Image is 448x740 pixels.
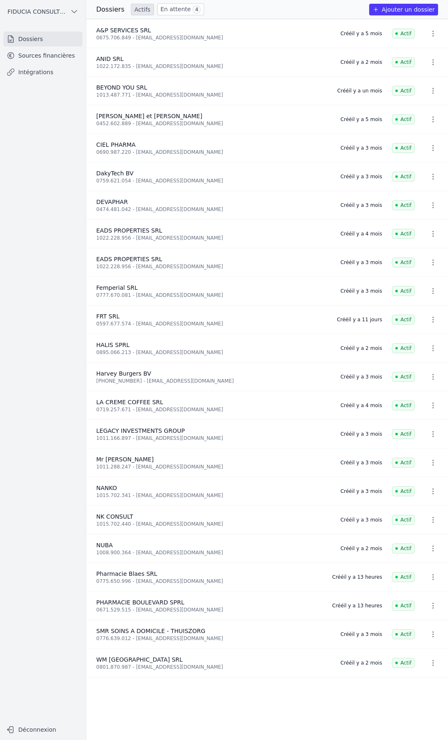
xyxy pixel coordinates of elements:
h3: Dossiers [96,5,124,15]
div: [PHONE_NUMBER] - [EMAIL_ADDRESS][DOMAIN_NAME] [96,378,331,384]
div: Créé il y a 2 mois [341,545,382,552]
span: Actif [392,200,415,210]
span: NANKO [96,485,117,491]
div: Créé il y a 3 mois [341,145,382,151]
span: HALIS SPRL [96,342,129,348]
div: Créé il y a 5 mois [341,30,382,37]
div: Créé il y a 2 mois [341,59,382,66]
div: 0801.870.987 - [EMAIL_ADDRESS][DOMAIN_NAME] [96,664,331,670]
div: 0776.639.012 - [EMAIL_ADDRESS][DOMAIN_NAME] [96,635,331,642]
span: FIDUCIA CONSULTING SRL [7,7,67,16]
span: Actif [392,86,415,96]
div: Créé il y a 3 mois [341,459,382,466]
span: PHARMACIE BOULEVARD SPRL [96,599,184,606]
span: Actif [392,286,415,296]
a: Intégrations [3,65,83,80]
div: Créé il y a 5 mois [341,116,382,123]
span: Femperial SRL [96,284,138,291]
span: Actif [392,372,415,382]
div: Créé il y a 3 mois [341,431,382,437]
div: 0474.481.042 - [EMAIL_ADDRESS][DOMAIN_NAME] [96,206,331,213]
div: 1022.228.956 - [EMAIL_ADDRESS][DOMAIN_NAME] [96,235,331,241]
span: NK CONSULT [96,513,133,520]
div: Créé il y a 4 mois [341,402,382,409]
div: Créé il y a 2 mois [341,345,382,352]
span: Mr [PERSON_NAME] [96,456,154,463]
div: 1022.228.956 - [EMAIL_ADDRESS][DOMAIN_NAME] [96,263,331,270]
div: Créé il y a 3 mois [341,488,382,495]
div: Créé il y a un mois [337,87,382,94]
span: Actif [392,29,415,39]
span: WM [GEOGRAPHIC_DATA] SRL [96,656,183,663]
div: 1022.172.835 - [EMAIL_ADDRESS][DOMAIN_NAME] [96,63,331,70]
span: Harvey Burgers BV [96,370,151,377]
span: FRT SRL [96,313,119,320]
span: Actif [392,658,415,668]
div: 0675.706.849 - [EMAIL_ADDRESS][DOMAIN_NAME] [96,34,331,41]
div: 0690.987.220 - [EMAIL_ADDRESS][DOMAIN_NAME] [96,149,331,155]
button: Déconnexion [3,723,83,736]
div: Créé il y a 3 mois [341,173,382,180]
div: Créé il y a 3 mois [341,288,382,294]
div: 1015.702.440 - [EMAIL_ADDRESS][DOMAIN_NAME] [96,521,331,527]
div: 0597.677.574 - [EMAIL_ADDRESS][DOMAIN_NAME] [96,320,327,327]
span: Actif [392,257,415,267]
span: 4 [192,5,201,14]
div: 0775.650.996 - [EMAIL_ADDRESS][DOMAIN_NAME] [96,578,322,585]
div: 0777.670.081 - [EMAIL_ADDRESS][DOMAIN_NAME] [96,292,331,298]
span: Pharmacie Blaes SRL [96,570,157,577]
div: 1015.702.341 - [EMAIL_ADDRESS][DOMAIN_NAME] [96,492,331,499]
span: DEVAPHAR [96,199,128,205]
div: Créé il y a 11 jours [337,316,382,323]
span: Actif [392,515,415,525]
span: Actif [392,172,415,182]
a: Dossiers [3,32,83,46]
div: 0671.529.515 - [EMAIL_ADDRESS][DOMAIN_NAME] [96,607,322,613]
div: 0759.621.054 - [EMAIL_ADDRESS][DOMAIN_NAME] [96,177,331,184]
span: BEYOND YOU SRL [96,84,147,91]
span: Actif [392,343,415,353]
div: 1013.487.771 - [EMAIL_ADDRESS][DOMAIN_NAME] [96,92,327,98]
span: Actif [392,143,415,153]
span: DakyTech BV [96,170,134,177]
span: Actif [392,486,415,496]
div: 1008.900.364 - [EMAIL_ADDRESS][DOMAIN_NAME] [96,549,331,556]
a: Actifs [131,4,154,15]
div: Créé il y a 2 mois [341,660,382,666]
span: Actif [392,543,415,553]
div: Créé il y a 3 mois [341,517,382,523]
button: FIDUCIA CONSULTING SRL [3,5,83,18]
span: Actif [392,429,415,439]
div: Créé il y a 3 mois [341,631,382,638]
span: [PERSON_NAME] et [PERSON_NAME] [96,113,202,119]
span: ANID SRL [96,56,124,62]
span: Actif [392,458,415,468]
span: EADS PROPERTIES SRL [96,227,162,234]
span: Actif [392,601,415,611]
div: Créé il y a 3 mois [341,202,382,209]
button: Ajouter un dossier [369,4,438,15]
div: 1011.166.897 - [EMAIL_ADDRESS][DOMAIN_NAME] [96,435,331,442]
span: NUBA [96,542,113,548]
div: 0895.066.213 - [EMAIL_ADDRESS][DOMAIN_NAME] [96,349,331,356]
span: Actif [392,229,415,239]
div: Créé il y a 4 mois [341,230,382,237]
div: 1011.288.247 - [EMAIL_ADDRESS][DOMAIN_NAME] [96,463,331,470]
div: Créé il y a 3 mois [341,374,382,380]
span: Actif [392,572,415,582]
span: CIEL PHARMA [96,141,136,148]
span: Actif [392,114,415,124]
span: LEGACY INVESTMENTS GROUP [96,427,185,434]
span: LA CREME COFFEE SRL [96,399,163,405]
a: En attente 4 [157,3,204,15]
span: Actif [392,57,415,67]
span: SMR SOINS A DOMICILE - THUISZORG [96,628,205,634]
span: EADS PROPERTIES SRL [96,256,162,262]
div: 0719.257.671 - [EMAIL_ADDRESS][DOMAIN_NAME] [96,406,331,413]
span: A&P SERVICES SRL [96,27,151,34]
div: Créé il y a 13 heures [332,574,382,580]
a: Sources financières [3,48,83,63]
span: Actif [392,400,415,410]
div: Créé il y a 13 heures [332,602,382,609]
div: Créé il y a 3 mois [341,259,382,266]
